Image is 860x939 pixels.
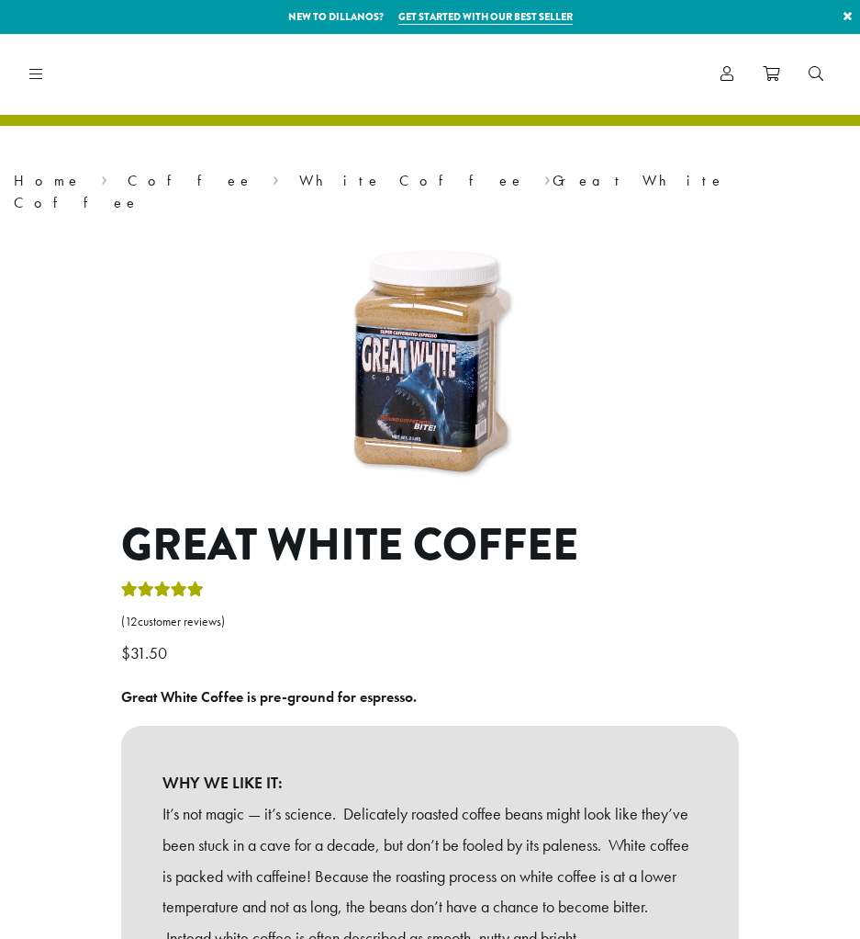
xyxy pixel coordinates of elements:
[398,9,573,25] a: Get started with our best seller
[794,59,838,89] a: Search
[14,170,846,214] nav: Breadcrumb
[544,164,551,192] span: ›
[125,614,138,629] span: 12
[121,687,417,707] b: Great White Coffee is pre-ground for espresso.
[121,642,130,663] span: $
[162,767,698,798] b: WHY WE LIKE IT:
[128,171,253,190] a: Coffee
[299,171,525,190] a: White Coffee
[101,164,107,192] span: ›
[14,171,82,190] a: Home
[121,519,739,572] h1: Great White Coffee
[121,613,739,631] a: (12customer reviews)
[121,579,204,606] div: Rated 5.00 out of 5
[293,229,568,504] img: Great White Coffee
[273,164,279,192] span: ›
[121,642,172,663] bdi: 31.50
